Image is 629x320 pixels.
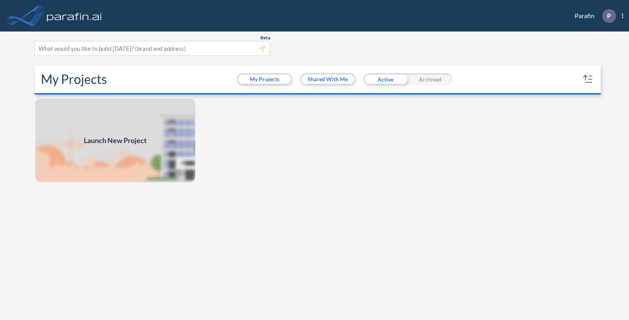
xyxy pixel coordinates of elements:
span: Launch New Project [84,135,147,146]
div: Parafin [563,9,623,23]
span: Beta [260,35,270,41]
p: P [607,12,611,19]
img: add [35,98,196,183]
h2: My Projects [41,72,107,87]
a: Launch New Project [35,98,196,183]
div: Archived [408,73,452,85]
img: logo [45,8,103,24]
div: Active [363,73,408,85]
button: sort [582,73,594,86]
button: My Projects [238,74,291,84]
button: Shared With Me [301,74,354,84]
